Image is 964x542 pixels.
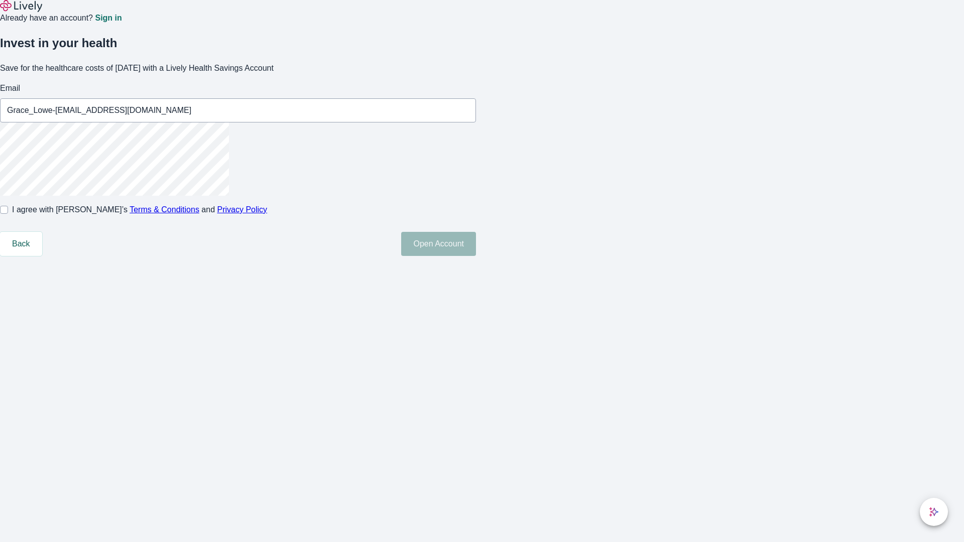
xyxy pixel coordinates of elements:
[929,507,939,517] svg: Lively AI Assistant
[95,14,122,22] a: Sign in
[130,205,199,214] a: Terms & Conditions
[920,498,948,526] button: chat
[12,204,267,216] span: I agree with [PERSON_NAME]’s and
[217,205,268,214] a: Privacy Policy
